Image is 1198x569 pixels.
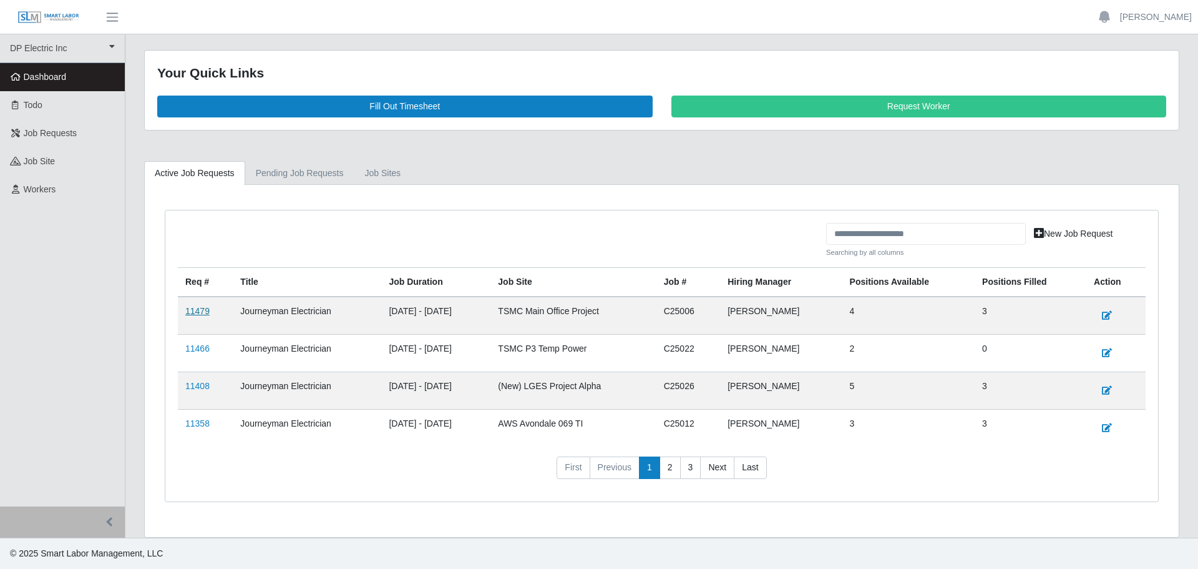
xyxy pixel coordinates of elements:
[490,297,656,335] td: TSMC Main Office Project
[185,306,210,316] a: 11479
[144,161,245,186] a: Active Job Requests
[381,297,490,335] td: [DATE] - [DATE]
[178,457,1146,489] nav: pagination
[1120,11,1192,24] a: [PERSON_NAME]
[233,372,381,410] td: Journeyman Electrician
[233,268,381,297] th: Title
[24,184,56,194] span: Workers
[656,372,721,410] td: C25026
[381,335,490,372] td: [DATE] - [DATE]
[842,297,975,335] td: 4
[975,268,1086,297] th: Positions Filled
[975,410,1086,447] td: 3
[656,335,721,372] td: C25022
[680,457,701,479] a: 3
[842,268,975,297] th: Positions Available
[490,410,656,447] td: AWS Avondale 069 TI
[734,457,766,479] a: Last
[354,161,412,186] a: job sites
[157,96,653,117] a: Fill Out Timesheet
[185,381,210,391] a: 11408
[490,372,656,410] td: (New) LGES Project Alpha
[720,335,842,372] td: [PERSON_NAME]
[24,128,77,138] span: Job Requests
[233,297,381,335] td: Journeyman Electrician
[233,335,381,372] td: Journeyman Electrician
[245,161,354,186] a: Pending Job Requests
[842,372,975,410] td: 5
[975,335,1086,372] td: 0
[656,297,721,335] td: C25006
[842,335,975,372] td: 2
[639,457,660,479] a: 1
[178,268,233,297] th: Req #
[826,247,1026,258] small: Searching by all columns
[490,268,656,297] th: job site
[24,100,42,110] span: Todo
[24,156,56,166] span: job site
[381,410,490,447] td: [DATE] - [DATE]
[720,372,842,410] td: [PERSON_NAME]
[10,548,163,558] span: © 2025 Smart Labor Management, LLC
[1026,223,1121,245] a: New Job Request
[185,418,210,428] a: 11358
[975,372,1086,410] td: 3
[1086,268,1146,297] th: Action
[656,268,721,297] th: Job #
[700,457,734,479] a: Next
[157,63,1166,83] div: Your Quick Links
[490,335,656,372] td: TSMC P3 Temp Power
[381,268,490,297] th: Job Duration
[381,372,490,410] td: [DATE] - [DATE]
[24,72,67,82] span: Dashboard
[842,410,975,447] td: 3
[17,11,80,24] img: SLM Logo
[671,96,1167,117] a: Request Worker
[720,268,842,297] th: Hiring Manager
[975,297,1086,335] td: 3
[720,297,842,335] td: [PERSON_NAME]
[656,410,721,447] td: C25012
[720,410,842,447] td: [PERSON_NAME]
[660,457,681,479] a: 2
[233,410,381,447] td: Journeyman Electrician
[185,344,210,354] a: 11466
